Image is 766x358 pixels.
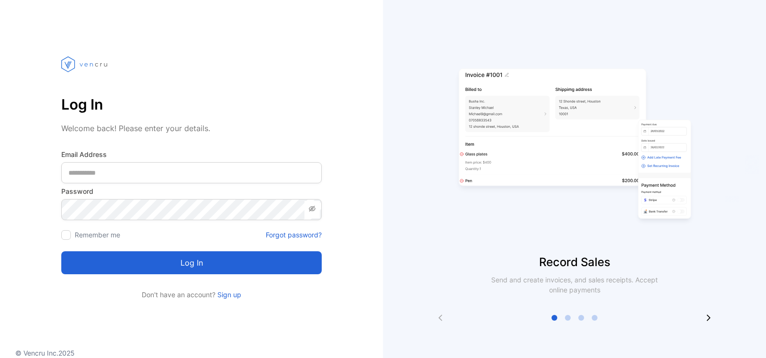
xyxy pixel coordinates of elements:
label: Password [61,186,322,196]
img: slider image [455,38,694,254]
p: Welcome back! Please enter your details. [61,123,322,134]
label: Remember me [75,231,120,239]
p: Log In [61,93,322,116]
p: Don't have an account? [61,290,322,300]
button: Log in [61,251,322,274]
a: Forgot password? [266,230,322,240]
img: vencru logo [61,38,109,90]
a: Sign up [215,291,241,299]
label: Email Address [61,149,322,159]
p: Record Sales [383,254,766,271]
p: Send and create invoices, and sales receipts. Accept online payments [483,275,666,295]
